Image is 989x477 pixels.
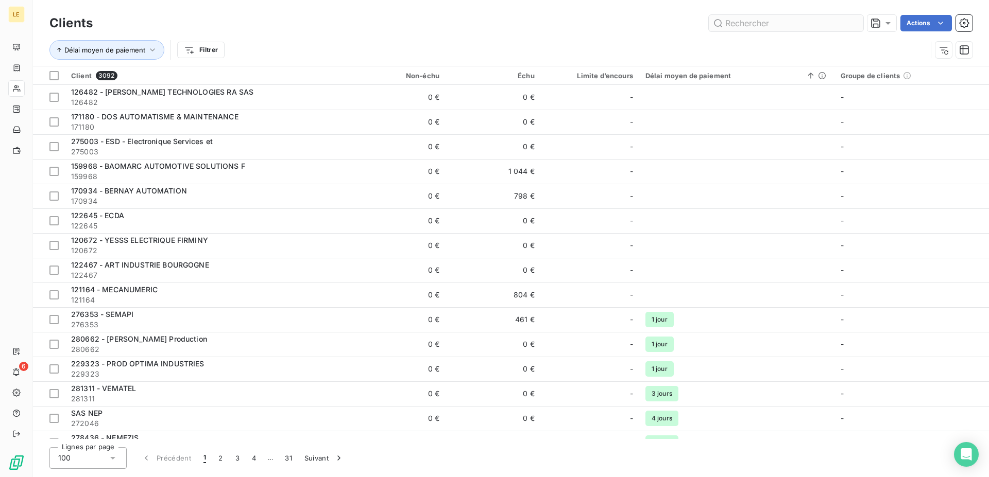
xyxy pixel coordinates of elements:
td: 461 € [446,307,541,332]
span: 171180 [71,122,344,132]
span: 120672 [71,245,344,256]
span: - [630,314,633,325]
span: - [630,290,633,300]
div: LE [8,6,25,23]
span: 122645 - ECDA [71,211,124,220]
button: 31 [279,447,298,469]
button: 1 [197,447,212,469]
td: 0 € [446,85,541,110]
button: 2 [212,447,229,469]
span: 275003 - ESD - Electronique Services et [71,137,213,146]
span: - [841,414,844,422]
span: - [841,142,844,151]
button: Suivant [298,447,350,469]
td: 0 € [350,85,446,110]
span: - [630,413,633,423]
span: Groupe de clients [841,72,900,80]
span: Délai moyen de paiement [64,46,145,54]
span: 126482 - [PERSON_NAME] TECHNOLOGIES RA SAS [71,87,253,96]
span: SAS NEP [71,409,103,417]
span: 1 jour [645,361,674,377]
td: 0 € [350,332,446,357]
span: - [841,266,844,274]
span: - [841,93,844,101]
span: 278436 - NEMEZIS [71,433,139,442]
span: - [630,388,633,399]
img: Logo LeanPay [8,454,25,471]
td: 0 € [350,357,446,381]
td: 0 € [446,357,541,381]
td: 0 € [446,431,541,455]
td: 0 € [350,134,446,159]
span: - [841,340,844,348]
span: - [841,216,844,225]
span: - [630,117,633,127]
span: 272046 [71,418,344,429]
td: 0 € [350,381,446,406]
td: 0 € [446,332,541,357]
span: - [630,166,633,176]
div: Open Intercom Messenger [954,442,979,467]
td: 0 € [350,233,446,258]
td: 0 € [350,184,446,208]
span: 159968 - BAOMARC AUTOMOTIVE SOLUTIONS F [71,162,245,170]
span: - [630,265,633,275]
span: Client [71,72,92,80]
h3: Clients [49,14,93,32]
span: 170934 [71,196,344,206]
span: - [630,142,633,152]
td: 0 € [350,159,446,184]
td: 0 € [350,282,446,307]
span: 280662 [71,344,344,355]
span: 171180 - DOS AUTOMATISME & MAINTENANCE [71,112,238,121]
span: 275003 [71,147,344,157]
td: 0 € [350,258,446,282]
span: 281311 - VEMATEL [71,384,136,393]
td: 798 € [446,184,541,208]
button: 4 [246,447,262,469]
span: 170934 - BERNAY AUTOMATION [71,186,187,195]
td: 0 € [350,431,446,455]
span: - [841,364,844,373]
span: - [630,438,633,448]
span: 1 jour [645,337,674,352]
span: - [841,389,844,398]
span: - [630,364,633,374]
span: 229323 - PROD OPTIMA INDUSTRIES [71,359,204,368]
button: Précédent [135,447,197,469]
span: 122467 - ART INDUSTRIE BOURGOGNE [71,260,209,269]
span: 4 jours [645,411,678,426]
td: 0 € [350,406,446,431]
span: 1 jour [645,312,674,327]
span: 120672 - YESSS ELECTRIQUE FIRMINY [71,236,208,244]
td: 0 € [350,307,446,332]
td: 0 € [446,406,541,431]
button: Filtrer [177,42,225,58]
span: 276353 [71,320,344,330]
input: Rechercher [709,15,863,31]
span: 280662 - [PERSON_NAME] Production [71,334,207,343]
span: 229323 [71,369,344,379]
span: - [630,240,633,251]
div: Délai moyen de paiement [645,72,828,80]
span: 122467 [71,270,344,280]
div: Limite d’encours [547,72,633,80]
button: Délai moyen de paiement [49,40,164,60]
button: Actions [900,15,952,31]
td: 0 € [350,110,446,134]
span: - [630,191,633,201]
span: - [841,117,844,126]
span: - [841,290,844,299]
span: - [630,216,633,226]
span: 281311 [71,394,344,404]
span: - [841,241,844,250]
span: 1 [203,453,206,463]
td: 1 044 € [446,159,541,184]
span: … [262,450,279,466]
td: 0 € [446,208,541,233]
td: 0 € [446,110,541,134]
td: 804 € [446,282,541,307]
td: 0 € [446,381,541,406]
span: - [841,167,844,175]
td: 0 € [446,233,541,258]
